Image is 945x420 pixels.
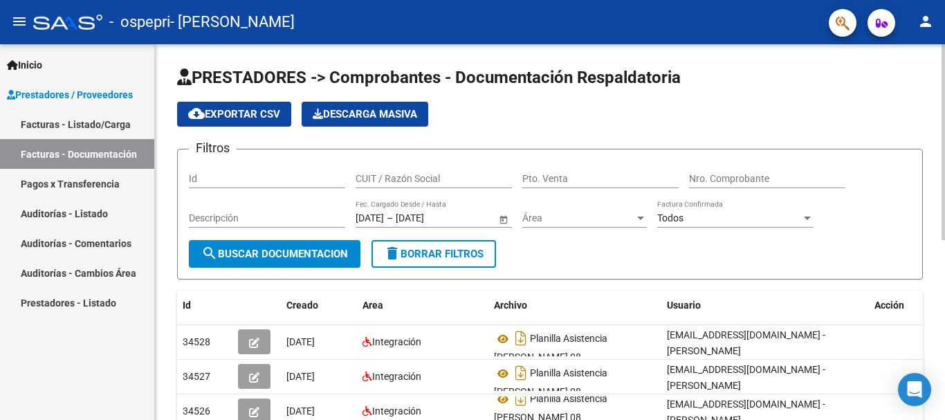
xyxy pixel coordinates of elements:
[177,102,291,127] button: Exportar CSV
[189,138,237,158] h3: Filtros
[183,371,210,382] span: 34527
[384,248,484,260] span: Borrar Filtros
[7,87,133,102] span: Prestadores / Proveedores
[387,212,393,224] span: –
[372,336,421,347] span: Integración
[286,336,315,347] span: [DATE]
[898,373,931,406] div: Open Intercom Messenger
[183,405,210,417] span: 34526
[512,362,530,384] i: Descargar documento
[363,300,383,311] span: Area
[657,212,683,223] span: Todos
[286,405,315,417] span: [DATE]
[188,105,205,122] mat-icon: cloud_download
[512,387,530,410] i: Descargar documento
[201,245,218,262] mat-icon: search
[494,368,607,398] span: Planilla Asistencia [PERSON_NAME] 08
[372,371,421,382] span: Integración
[201,248,348,260] span: Buscar Documentacion
[302,102,428,127] button: Descarga Masiva
[488,291,661,320] datatable-header-cell: Archivo
[917,13,934,30] mat-icon: person
[869,291,938,320] datatable-header-cell: Acción
[11,13,28,30] mat-icon: menu
[183,300,191,311] span: Id
[667,329,825,356] span: [EMAIL_ADDRESS][DOMAIN_NAME] - [PERSON_NAME]
[286,371,315,382] span: [DATE]
[522,212,634,224] span: Área
[302,102,428,127] app-download-masive: Descarga masiva de comprobantes (adjuntos)
[371,240,496,268] button: Borrar Filtros
[183,336,210,347] span: 34528
[372,405,421,417] span: Integración
[496,212,511,226] button: Open calendar
[313,108,417,120] span: Descarga Masiva
[494,300,527,311] span: Archivo
[286,300,318,311] span: Creado
[667,300,701,311] span: Usuario
[177,68,681,87] span: PRESTADORES -> Comprobantes - Documentación Respaldatoria
[281,291,357,320] datatable-header-cell: Creado
[189,240,360,268] button: Buscar Documentacion
[188,108,280,120] span: Exportar CSV
[357,291,488,320] datatable-header-cell: Area
[661,291,869,320] datatable-header-cell: Usuario
[170,7,295,37] span: - [PERSON_NAME]
[384,245,401,262] mat-icon: delete
[874,300,904,311] span: Acción
[109,7,170,37] span: - ospepri
[512,327,530,349] i: Descargar documento
[356,212,384,224] input: Fecha inicio
[7,57,42,73] span: Inicio
[396,212,464,224] input: Fecha fin
[667,364,825,391] span: [EMAIL_ADDRESS][DOMAIN_NAME] - [PERSON_NAME]
[177,291,232,320] datatable-header-cell: Id
[494,334,607,363] span: Planilla Asistencia [PERSON_NAME] 08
